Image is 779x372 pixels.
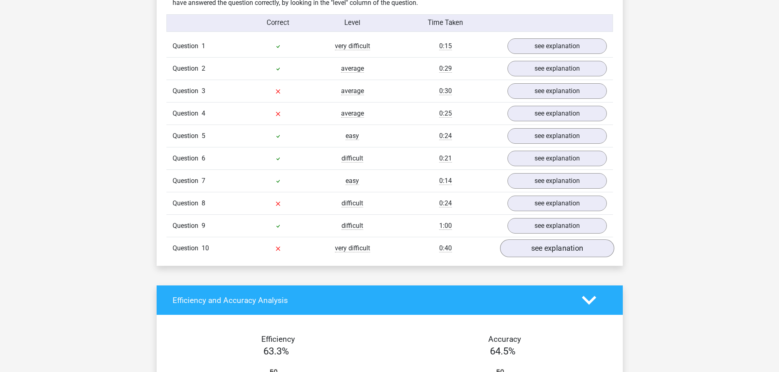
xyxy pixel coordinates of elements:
[202,109,205,117] span: 4
[439,87,452,95] span: 0:30
[202,199,205,207] span: 8
[202,42,205,50] span: 1
[389,18,501,28] div: Time Taken
[173,221,202,231] span: Question
[173,334,384,344] h4: Efficiency
[173,86,202,96] span: Question
[202,177,205,185] span: 7
[399,334,610,344] h4: Accuracy
[507,196,607,211] a: see explanation
[173,176,202,186] span: Question
[507,218,607,234] a: see explanation
[439,132,452,140] span: 0:24
[173,198,202,208] span: Question
[507,173,607,189] a: see explanation
[202,132,205,140] span: 5
[439,199,452,207] span: 0:24
[507,61,607,76] a: see explanation
[335,42,370,50] span: very difficult
[341,65,364,73] span: average
[439,222,452,230] span: 1:00
[202,87,205,95] span: 3
[173,131,202,141] span: Question
[202,154,205,162] span: 6
[341,154,363,163] span: difficult
[173,64,202,74] span: Question
[346,177,359,185] span: easy
[173,243,202,253] span: Question
[439,65,452,73] span: 0:29
[507,38,607,54] a: see explanation
[439,154,452,163] span: 0:21
[507,83,607,99] a: see explanation
[315,18,390,28] div: Level
[439,109,452,118] span: 0:25
[173,41,202,51] span: Question
[439,177,452,185] span: 0:14
[346,132,359,140] span: easy
[500,240,614,258] a: see explanation
[341,222,363,230] span: difficult
[173,109,202,118] span: Question
[507,151,607,166] a: see explanation
[173,296,570,305] h4: Efficiency and Accuracy Analysis
[439,42,452,50] span: 0:15
[263,345,289,357] span: 63.3%
[507,106,607,121] a: see explanation
[202,222,205,229] span: 9
[490,345,516,357] span: 64.5%
[173,154,202,163] span: Question
[439,244,452,252] span: 0:40
[507,128,607,144] a: see explanation
[202,244,209,252] span: 10
[202,65,205,72] span: 2
[335,244,370,252] span: very difficult
[241,18,315,28] div: Correct
[341,199,363,207] span: difficult
[341,109,364,118] span: average
[341,87,364,95] span: average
